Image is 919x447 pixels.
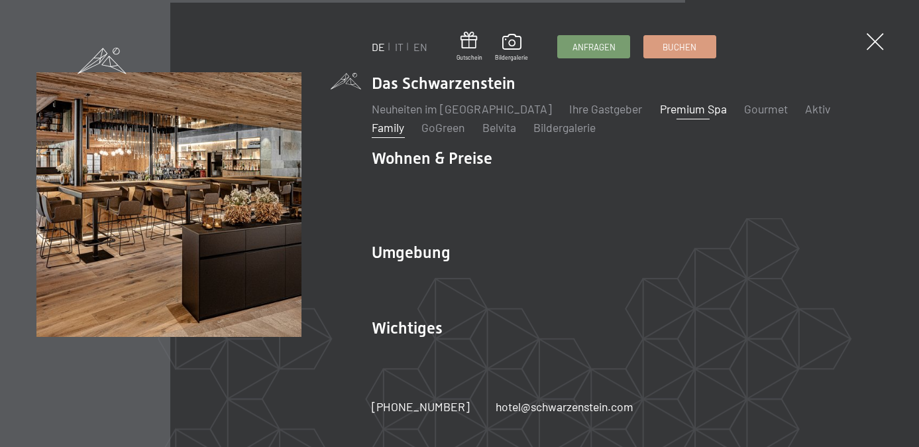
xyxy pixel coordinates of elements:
[395,40,404,53] a: IT
[805,101,830,116] a: Aktiv
[421,120,464,135] a: GoGreen
[372,40,385,53] a: DE
[495,54,528,62] span: Bildergalerie
[372,101,552,116] a: Neuheiten im [GEOGRAPHIC_DATA]
[572,41,616,53] span: Anfragen
[457,32,482,62] a: Gutschein
[569,101,642,116] a: Ihre Gastgeber
[496,399,633,415] a: hotel@schwarzenstein.com
[457,54,482,62] span: Gutschein
[744,101,788,116] a: Gourmet
[644,36,716,58] a: Buchen
[413,40,427,53] a: EN
[558,36,629,58] a: Anfragen
[482,120,516,135] a: Belvita
[372,120,404,135] a: Family
[372,399,470,415] a: [PHONE_NUMBER]
[533,120,596,135] a: Bildergalerie
[372,399,470,414] span: [PHONE_NUMBER]
[663,41,696,53] span: Buchen
[660,101,727,116] a: Premium Spa
[495,34,528,62] a: Bildergalerie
